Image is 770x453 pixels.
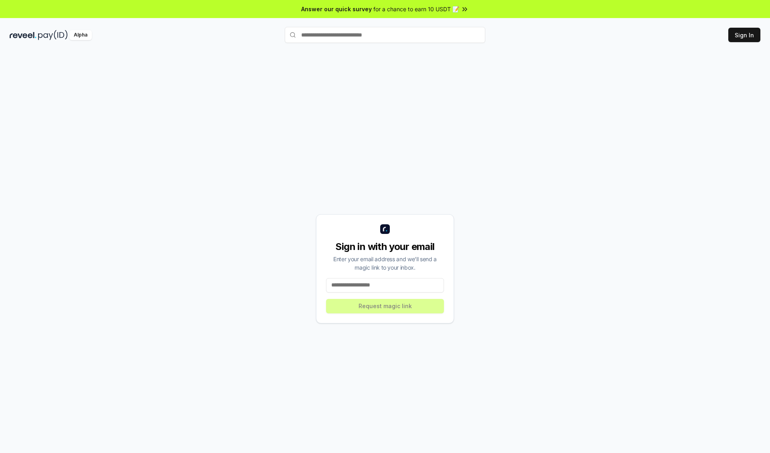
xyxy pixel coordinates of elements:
button: Sign In [728,28,760,42]
img: reveel_dark [10,30,36,40]
div: Sign in with your email [326,240,444,253]
span: Answer our quick survey [301,5,372,13]
img: logo_small [380,224,390,234]
img: pay_id [38,30,68,40]
span: for a chance to earn 10 USDT 📝 [373,5,459,13]
div: Alpha [69,30,92,40]
div: Enter your email address and we’ll send a magic link to your inbox. [326,255,444,272]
